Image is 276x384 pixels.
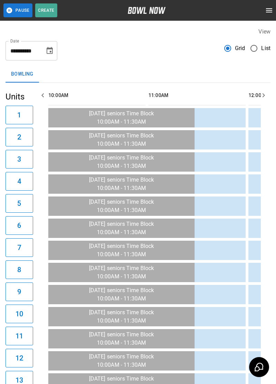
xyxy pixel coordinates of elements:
[6,216,33,235] button: 6
[16,353,23,364] h6: 12
[17,264,21,275] h6: 8
[6,194,33,213] button: 5
[128,7,166,14] img: logo
[6,349,33,367] button: 12
[17,132,21,143] h6: 2
[235,44,245,52] span: Grid
[17,176,21,187] h6: 4
[6,282,33,301] button: 9
[6,305,33,323] button: 10
[17,198,21,209] h6: 5
[16,330,23,342] h6: 11
[17,242,21,253] h6: 7
[262,3,276,17] button: open drawer
[6,91,33,102] h5: Units
[3,3,32,17] button: Pause
[48,86,146,105] th: 10:00AM
[148,86,246,105] th: 11:00AM
[35,3,57,17] button: Create
[6,106,33,124] button: 1
[17,109,21,121] h6: 1
[43,44,57,58] button: Choose date, selected date is Oct 3, 2025
[6,128,33,146] button: 2
[261,44,270,52] span: List
[6,150,33,169] button: 3
[258,28,270,35] label: View
[6,260,33,279] button: 8
[17,220,21,231] h6: 6
[6,66,270,83] div: inventory tabs
[17,286,21,297] h6: 9
[17,154,21,165] h6: 3
[6,172,33,191] button: 4
[6,327,33,345] button: 11
[16,308,23,319] h6: 10
[6,66,39,83] button: Bowling
[6,238,33,257] button: 7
